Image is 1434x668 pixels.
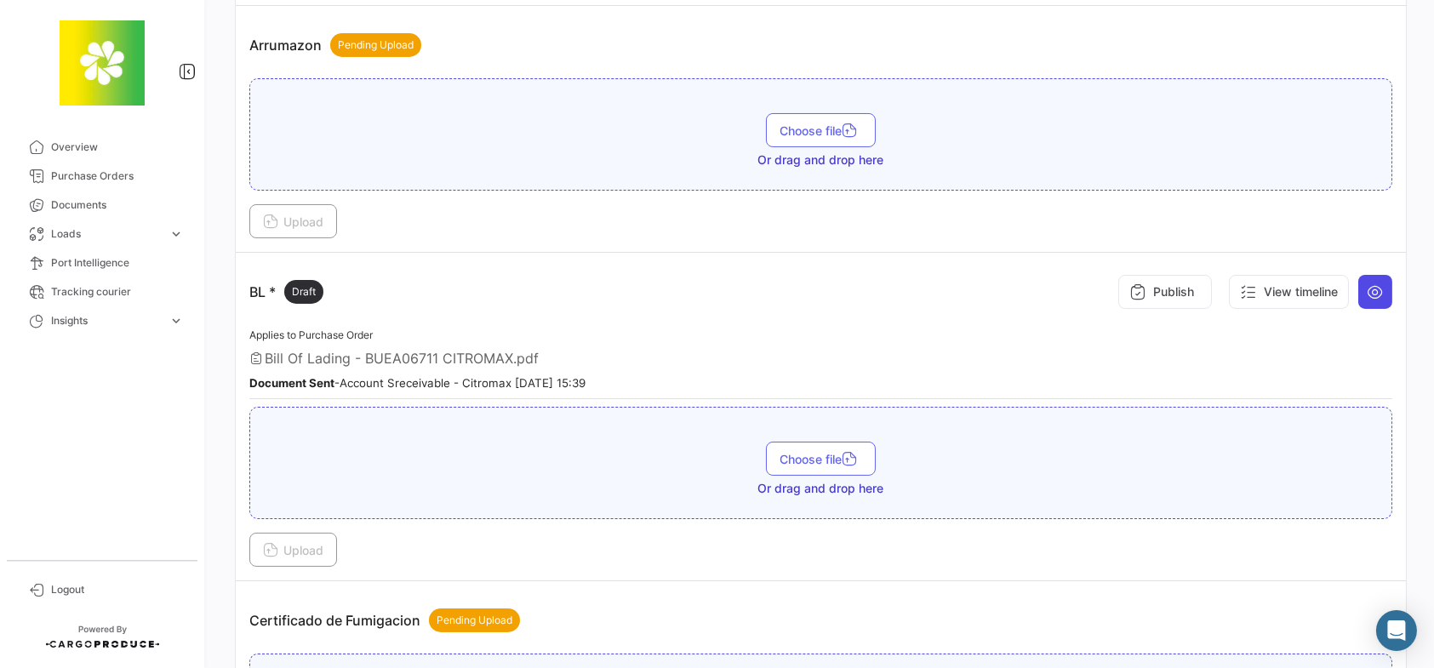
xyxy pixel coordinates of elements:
[14,191,191,220] a: Documents
[51,582,184,597] span: Logout
[51,197,184,213] span: Documents
[437,613,512,628] span: Pending Upload
[292,284,316,300] span: Draft
[780,123,862,138] span: Choose file
[60,20,145,106] img: 8664c674-3a9e-46e9-8cba-ffa54c79117b.jfif
[51,168,184,184] span: Purchase Orders
[338,37,414,53] span: Pending Upload
[766,113,876,147] button: Choose file
[265,350,539,367] span: Bill Of Lading - BUEA06711 CITROMAX.pdf
[14,277,191,306] a: Tracking courier
[758,480,884,497] span: Or drag and drop here
[1229,275,1349,309] button: View timeline
[51,255,184,271] span: Port Intelligence
[249,33,421,57] p: Arrumazon
[249,533,337,567] button: Upload
[263,543,323,557] span: Upload
[14,162,191,191] a: Purchase Orders
[169,226,184,242] span: expand_more
[249,328,373,341] span: Applies to Purchase Order
[249,204,337,238] button: Upload
[249,376,334,390] b: Document Sent
[780,452,862,466] span: Choose file
[758,151,884,168] span: Or drag and drop here
[263,214,323,229] span: Upload
[1376,610,1417,651] div: Abrir Intercom Messenger
[1118,275,1212,309] button: Publish
[249,608,520,632] p: Certificado de Fumigacion
[249,376,586,390] small: - Account Sreceivable - Citromax [DATE] 15:39
[51,140,184,155] span: Overview
[169,313,184,328] span: expand_more
[14,248,191,277] a: Port Intelligence
[766,442,876,476] button: Choose file
[51,284,184,300] span: Tracking courier
[14,133,191,162] a: Overview
[51,313,162,328] span: Insights
[51,226,162,242] span: Loads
